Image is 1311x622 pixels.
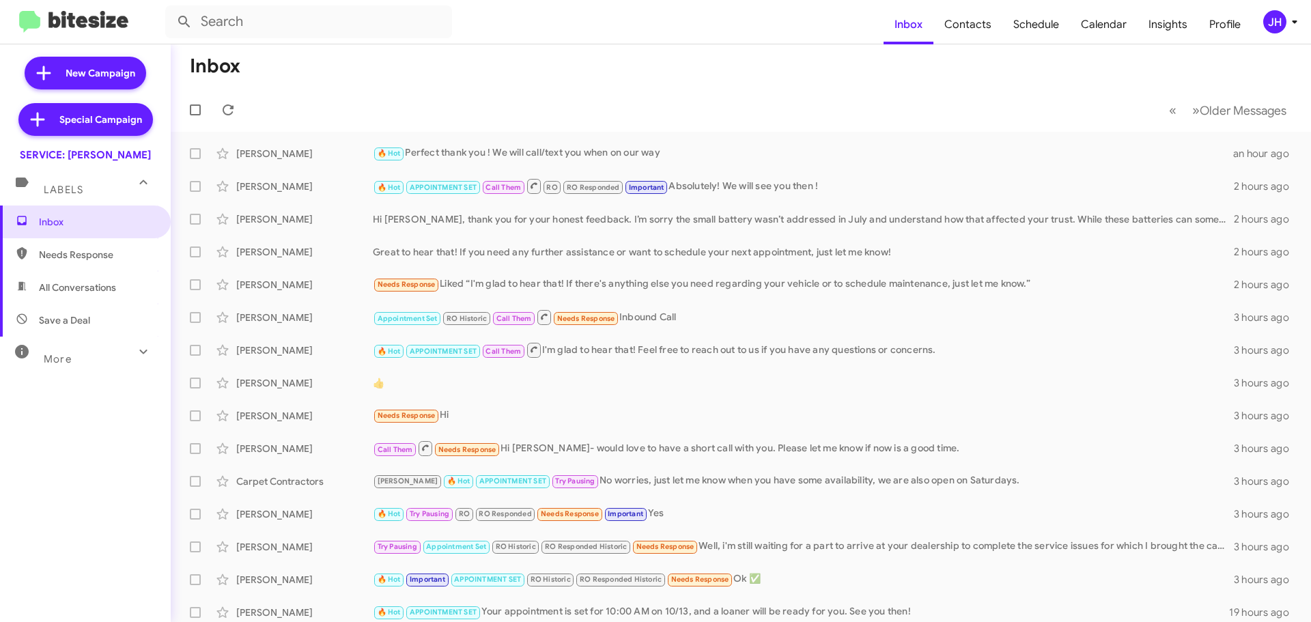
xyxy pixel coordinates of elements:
[479,509,531,518] span: RO Responded
[1234,507,1300,521] div: 3 hours ago
[378,314,438,323] span: Appointment Set
[236,180,373,193] div: [PERSON_NAME]
[373,145,1233,161] div: Perfect thank you ! We will call/text you when on our way
[1169,102,1176,119] span: «
[378,477,438,485] span: [PERSON_NAME]
[485,183,521,192] span: Call Them
[236,507,373,521] div: [PERSON_NAME]
[1234,442,1300,455] div: 3 hours ago
[410,183,477,192] span: APPOINTMENT SET
[636,542,694,551] span: Needs Response
[1234,573,1300,586] div: 3 hours ago
[1138,5,1198,44] a: Insights
[373,506,1234,522] div: Yes
[546,183,557,192] span: RO
[236,409,373,423] div: [PERSON_NAME]
[1234,278,1300,292] div: 2 hours ago
[18,103,153,136] a: Special Campaign
[884,5,933,44] a: Inbox
[1234,343,1300,357] div: 3 hours ago
[410,608,477,617] span: APPOINTMENT SET
[39,215,155,229] span: Inbox
[933,5,1002,44] a: Contacts
[378,608,401,617] span: 🔥 Hot
[236,606,373,619] div: [PERSON_NAME]
[1234,376,1300,390] div: 3 hours ago
[1229,606,1300,619] div: 19 hours ago
[236,573,373,586] div: [PERSON_NAME]
[479,477,546,485] span: APPOINTMENT SET
[1263,10,1286,33] div: JH
[1002,5,1070,44] a: Schedule
[557,314,615,323] span: Needs Response
[373,604,1229,620] div: Your appointment is set for 10:00 AM on 10/13, and a loaner will be ready for you. See you then!
[1192,102,1200,119] span: »
[44,184,83,196] span: Labels
[485,347,521,356] span: Call Them
[66,66,135,80] span: New Campaign
[438,445,496,454] span: Needs Response
[1070,5,1138,44] a: Calendar
[1233,147,1300,160] div: an hour ago
[190,55,240,77] h1: Inbox
[531,575,571,584] span: RO Historic
[373,473,1234,489] div: No worries, just let me know when you have some availability, we are also open on Saturdays.
[378,183,401,192] span: 🔥 Hot
[1198,5,1252,44] a: Profile
[459,509,470,518] span: RO
[1184,96,1295,124] button: Next
[236,147,373,160] div: [PERSON_NAME]
[629,183,664,192] span: Important
[378,575,401,584] span: 🔥 Hot
[373,212,1234,226] div: Hi [PERSON_NAME], thank you for your honest feedback. I’m sorry the small battery wasn’t addresse...
[236,343,373,357] div: [PERSON_NAME]
[410,575,445,584] span: Important
[378,347,401,356] span: 🔥 Hot
[373,277,1234,292] div: Liked “I'm glad to hear that! If there's anything else you need regarding your vehicle or to sche...
[1161,96,1185,124] button: Previous
[496,542,536,551] span: RO Historic
[373,539,1234,554] div: Well, i'm still waiting for a part to arrive at your dealership to complete the service issues fo...
[410,509,449,518] span: Try Pausing
[373,571,1234,587] div: Ok ✅
[454,575,521,584] span: APPOINTMENT SET
[580,575,662,584] span: RO Responded Historic
[165,5,452,38] input: Search
[410,347,477,356] span: APPOINTMENT SET
[373,341,1234,358] div: I'm glad to hear that! Feel free to reach out to us if you have any questions or concerns.
[608,509,643,518] span: Important
[1234,311,1300,324] div: 3 hours ago
[545,542,627,551] span: RO Responded Historic
[373,178,1234,195] div: Absolutely! We will see you then !
[39,281,116,294] span: All Conversations
[567,183,619,192] span: RO Responded
[236,475,373,488] div: Carpet Contractors
[39,248,155,261] span: Needs Response
[236,540,373,554] div: [PERSON_NAME]
[378,411,436,420] span: Needs Response
[236,442,373,455] div: [PERSON_NAME]
[671,575,729,584] span: Needs Response
[1234,245,1300,259] div: 2 hours ago
[1234,409,1300,423] div: 3 hours ago
[555,477,595,485] span: Try Pausing
[44,353,72,365] span: More
[1252,10,1296,33] button: JH
[1234,475,1300,488] div: 3 hours ago
[20,148,151,162] div: SERVICE: [PERSON_NAME]
[1161,96,1295,124] nav: Page navigation example
[378,445,413,454] span: Call Them
[59,113,142,126] span: Special Campaign
[378,509,401,518] span: 🔥 Hot
[426,542,486,551] span: Appointment Set
[236,278,373,292] div: [PERSON_NAME]
[378,280,436,289] span: Needs Response
[378,542,417,551] span: Try Pausing
[236,245,373,259] div: [PERSON_NAME]
[39,313,90,327] span: Save a Deal
[447,477,470,485] span: 🔥 Hot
